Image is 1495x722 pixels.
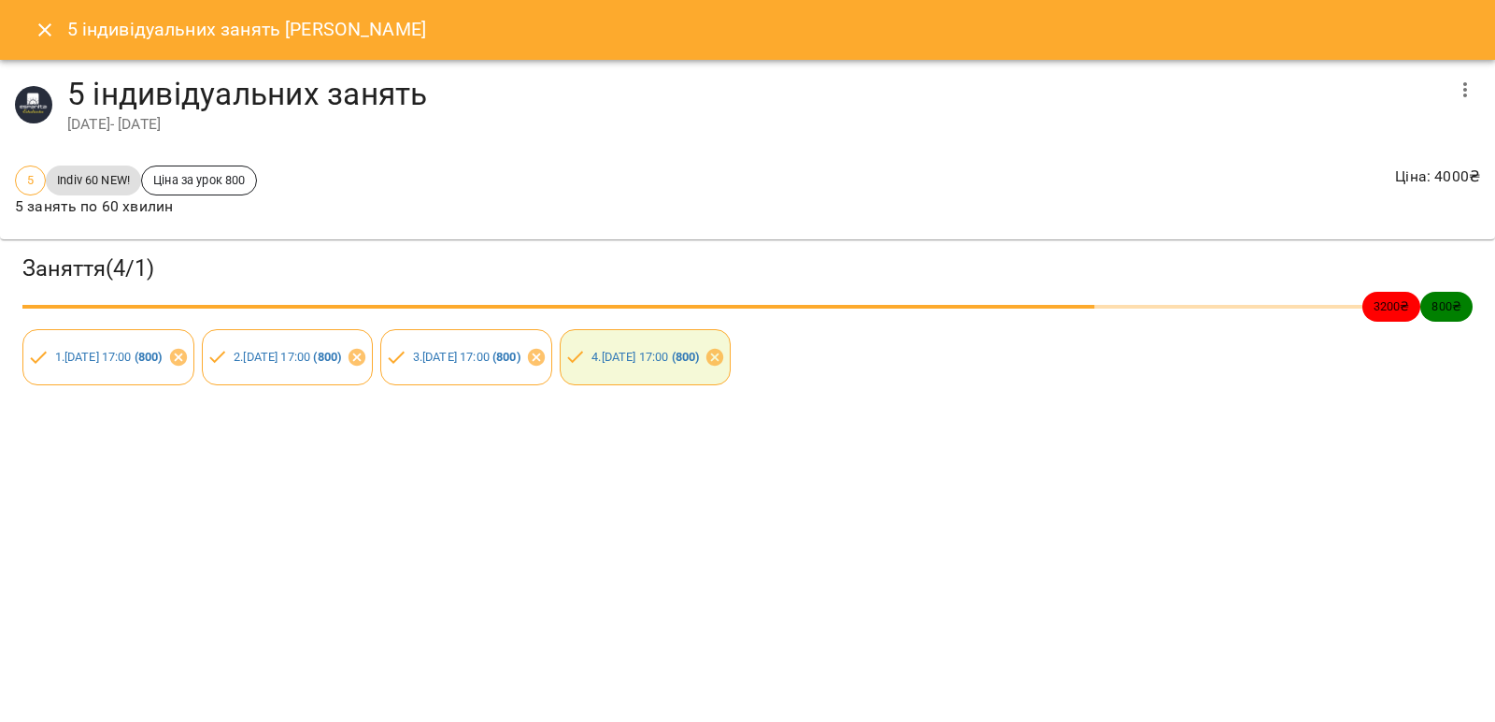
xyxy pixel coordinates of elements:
[16,171,45,189] span: 5
[142,171,256,189] span: Ціна за урок 800
[672,350,700,364] b: ( 800 )
[313,350,341,364] b: ( 800 )
[591,350,699,364] a: 4.[DATE] 17:00 (800)
[67,75,1443,113] h4: 5 індивідуальних занять
[413,350,520,364] a: 3.[DATE] 17:00 (800)
[67,113,1443,136] div: [DATE] - [DATE]
[492,350,520,364] b: ( 800 )
[380,329,552,385] div: 3.[DATE] 17:00 (800)
[22,7,67,52] button: Close
[1420,297,1473,315] span: 800 ₴
[15,86,52,123] img: e7cd9ba82654fddca2813040462380a1.JPG
[202,329,374,385] div: 2.[DATE] 17:00 (800)
[22,254,1473,283] h3: Заняття ( 4 / 1 )
[135,350,163,364] b: ( 800 )
[560,329,732,385] div: 4.[DATE] 17:00 (800)
[1395,166,1480,188] p: Ціна : 4000 ₴
[67,15,426,44] h6: 5 індивідуальних занять [PERSON_NAME]
[55,350,163,364] a: 1.[DATE] 17:00 (800)
[1362,297,1421,315] span: 3200 ₴
[15,195,257,218] p: 5 занять по 60 хвилин
[46,171,141,189] span: Indiv 60 NEW!
[22,329,194,385] div: 1.[DATE] 17:00 (800)
[234,350,341,364] a: 2.[DATE] 17:00 (800)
